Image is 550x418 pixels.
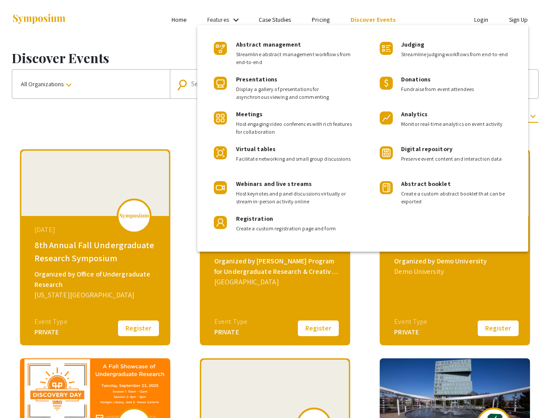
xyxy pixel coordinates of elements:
div: Organized by Office of Undergraduate Research [34,269,158,290]
a: Home [172,16,186,24]
button: Register [476,319,520,337]
button: All Organizations [12,70,170,98]
div: PRIVATE [214,327,247,337]
div: [US_STATE][GEOGRAPHIC_DATA] [34,290,158,300]
div: Demo University [394,266,518,277]
mat-icon: Search [178,77,191,92]
span: All Organizations [21,80,74,88]
div: Organized by [PERSON_NAME] Program for Undergraduate Research & Creative Scholarship [214,256,338,277]
div: Event Type [34,317,67,327]
button: Register [117,319,160,337]
a: Pricing [312,16,330,24]
div: [GEOGRAPHIC_DATA] [214,277,338,287]
mat-icon: keyboard_arrow_down [64,80,74,90]
iframe: Chat [7,379,37,411]
img: Symposium by ForagerOne [12,13,66,25]
mat-icon: Expand Features list [231,15,241,25]
span: 196 Results [330,111,364,121]
img: atp2025_eventLogo_56bb79_.png [301,205,327,226]
h1: Discover Events [12,50,539,66]
div: Event Type [394,317,427,327]
img: logo_v2.png [119,213,149,219]
div: [DATE] [34,225,158,235]
div: Event Type [214,317,247,327]
a: Discover Events [351,16,396,24]
button: Register [297,319,340,337]
a: Sign Up [509,16,528,24]
img: logo_v2.png [479,213,509,219]
a: Login [474,16,488,24]
mat-icon: keyboard_arrow_down [528,111,538,121]
a: Case Studies [259,16,291,24]
div: [DATE] [214,225,338,235]
span: Sort by: [469,111,491,121]
div: PRIVATE [394,327,427,337]
div: ATP Symposium 2025 [214,239,338,252]
span: Show launched events only [381,111,462,121]
div: Demo Event [DATE] [394,239,518,252]
span: Most recent [498,111,538,123]
div: [DATE] [394,225,518,235]
button: Most recent [491,108,545,123]
div: PRIVATE [34,327,67,337]
div: Organized by Demo University [394,256,518,266]
div: 8th Annual Fall Undergraduate Research Symposium [34,239,158,265]
a: Features [207,16,229,24]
